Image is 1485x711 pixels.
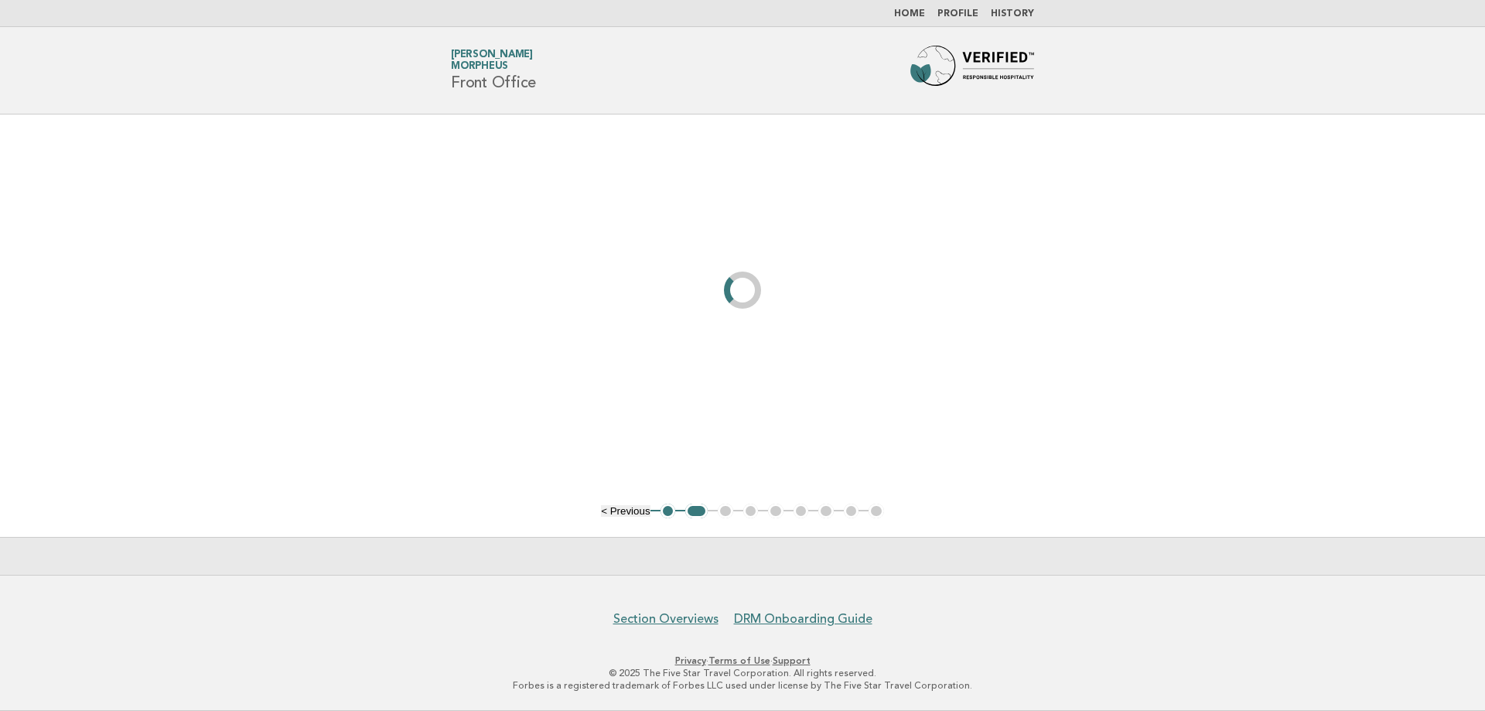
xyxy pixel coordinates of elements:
[937,9,978,19] a: Profile
[675,655,706,666] a: Privacy
[991,9,1034,19] a: History
[910,46,1034,95] img: Forbes Travel Guide
[708,655,770,666] a: Terms of Use
[773,655,811,666] a: Support
[451,62,508,72] span: Morpheus
[269,667,1216,679] p: © 2025 The Five Star Travel Corporation. All rights reserved.
[734,611,872,627] a: DRM Onboarding Guide
[613,611,719,627] a: Section Overviews
[269,679,1216,692] p: Forbes is a registered trademark of Forbes LLC used under license by The Five Star Travel Corpora...
[269,655,1216,667] p: · ·
[451,50,536,91] h1: Front Office
[894,9,925,19] a: Home
[451,50,533,71] a: [PERSON_NAME]Morpheus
